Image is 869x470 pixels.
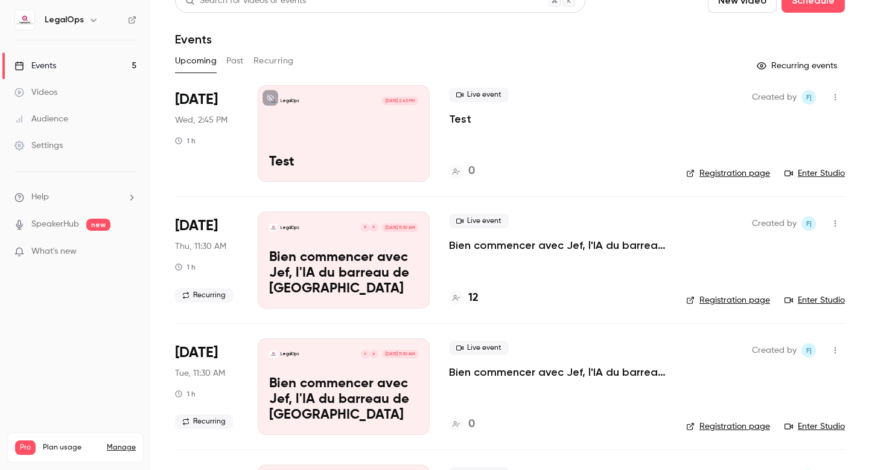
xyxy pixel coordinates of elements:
a: Bien commencer avec Jef, l'IA du barreau de BruxellesLegalOpsPF[DATE] 11:30 AMBien commencer avec... [258,338,430,435]
a: Bien commencer avec Jef, l'IA du barreau de [GEOGRAPHIC_DATA] [449,365,667,379]
img: Bien commencer avec Jef, l'IA du barreau de Bruxelles [269,350,278,358]
img: Bien commencer avec Jef, l'IA du barreau de Bruxelles [269,224,278,232]
span: Thu, 11:30 AM [175,240,226,253]
a: 12 [449,290,479,306]
span: [DATE] [175,216,218,236]
h4: 0 [468,163,475,179]
span: Created by [752,216,797,231]
span: What's new [31,245,77,258]
span: Recurring [175,414,233,429]
p: Bien commencer avec Jef, l'IA du barreau de [GEOGRAPHIC_DATA] [269,250,418,297]
span: Frédéric | LegalOps [801,216,816,231]
span: [DATE] 2:45 PM [381,97,418,105]
a: Enter Studio [785,167,845,179]
span: Frédéric | LegalOps [801,343,816,358]
a: Enter Studio [785,294,845,306]
div: Oct 21 Tue, 11:30 AM (Europe/Madrid) [175,338,238,435]
span: F| [806,90,812,105]
div: Videos [14,86,57,98]
button: Past [226,51,244,71]
span: Live event [449,214,509,228]
span: Tue, 11:30 AM [175,367,225,379]
a: Registration page [686,294,770,306]
span: F| [806,343,812,358]
div: 1 h [175,136,196,146]
span: Frédéric | LegalOps [801,90,816,105]
p: Bien commencer avec Jef, l'IA du barreau de [GEOGRAPHIC_DATA] [269,376,418,423]
span: [DATE] 11:30 AM [381,350,418,358]
a: Registration page [686,167,770,179]
button: Upcoming [175,51,217,71]
span: Help [31,191,49,204]
li: help-dropdown-opener [14,191,136,204]
button: Recurring events [751,56,845,76]
p: LegalOps [281,225,299,231]
div: F [360,349,370,359]
span: [DATE] [175,90,218,109]
p: LegalOps [281,351,299,357]
h6: LegalOps [45,14,84,26]
a: TestLegalOps[DATE] 2:45 PMTest [258,85,430,182]
div: Oct 15 Wed, 2:45 PM (Europe/Brussels) [175,85,238,182]
span: [DATE] 11:30 AM [381,224,418,232]
a: 0 [449,163,475,179]
a: Manage [107,443,136,452]
span: new [86,219,110,231]
img: LegalOps [15,10,34,30]
h4: 12 [468,290,479,306]
span: Pro [15,440,36,455]
a: SpeakerHub [31,218,79,231]
h4: 0 [468,416,475,433]
div: Oct 16 Thu, 11:30 AM (Europe/Madrid) [175,211,238,308]
a: Enter Studio [785,420,845,433]
p: Test [269,155,418,170]
span: Live event [449,341,509,355]
span: Created by [752,90,797,105]
span: Plan usage [43,443,100,452]
div: 1 h [175,262,196,272]
span: Wed, 2:45 PM [175,114,228,126]
div: Settings [14,140,63,152]
div: 1 h [175,389,196,399]
div: Audience [14,113,68,125]
a: Test [449,112,471,126]
div: Events [14,60,56,72]
a: Bien commencer avec Jef, l'IA du barreau de BruxellesLegalOpsFP[DATE] 11:30 AMBien commencer avec... [258,211,430,308]
div: P [360,223,370,233]
span: Live event [449,88,509,102]
span: F| [806,216,812,231]
a: Bien commencer avec Jef, l'IA du barreau de [GEOGRAPHIC_DATA] [449,238,667,253]
span: Created by [752,343,797,358]
div: P [369,349,379,359]
button: Recurring [253,51,294,71]
div: F [369,223,379,233]
a: 0 [449,416,475,433]
span: [DATE] [175,343,218,362]
span: Recurring [175,288,233,303]
a: Registration page [686,420,770,433]
h1: Events [175,32,212,47]
p: LegalOps [281,98,299,104]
